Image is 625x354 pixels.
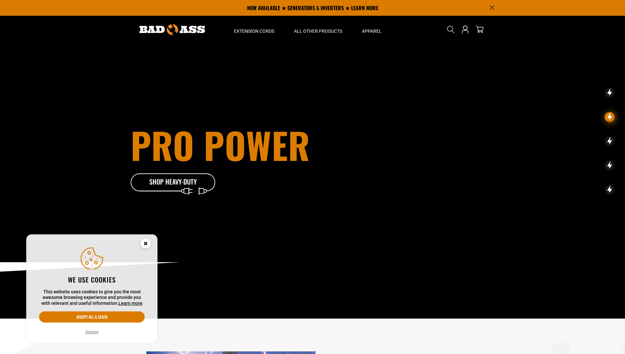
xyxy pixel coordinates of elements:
[352,16,391,43] summary: Apparel
[84,329,100,335] button: Decline
[224,16,284,43] summary: Extension Cords
[26,234,157,344] aside: Cookie Consent
[284,16,352,43] summary: All Other Products
[294,28,342,34] span: All Other Products
[139,24,205,35] img: Bad Ass Extension Cords
[118,301,142,306] a: Learn more
[446,24,456,35] summary: Search
[39,275,145,284] h2: We use cookies
[362,28,382,34] span: Apparel
[39,289,145,306] p: This website uses cookies to give you the most awesome browsing experience and provide you with r...
[39,311,145,323] button: Accept all & close
[131,173,216,192] a: Shop Heavy-Duty
[131,127,349,163] h1: Pro Power
[234,28,274,34] span: Extension Cords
